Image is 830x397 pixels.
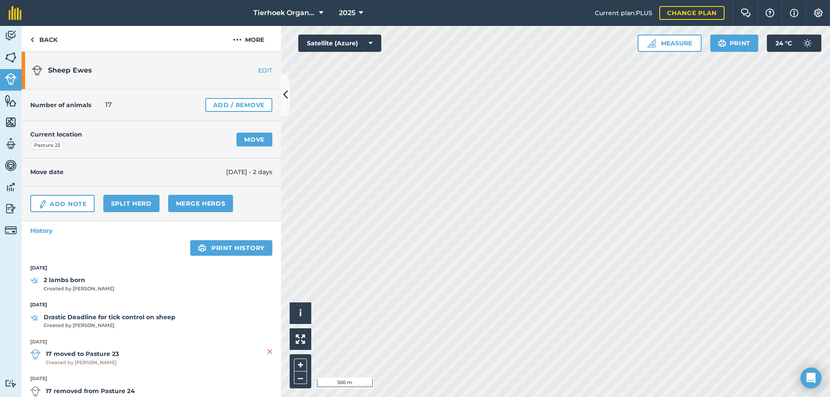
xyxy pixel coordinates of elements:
img: svg+xml;base64,PD94bWwgdmVyc2lvbj0iMS4wIiBlbmNvZGluZz0idXRmLTgiPz4KPCEtLSBHZW5lcmF0b3I6IEFkb2JlIE... [5,224,17,236]
a: Merge Herds [168,195,233,212]
img: svg+xml;base64,PD94bWwgdmVyc2lvbj0iMS4wIiBlbmNvZGluZz0idXRmLTgiPz4KPCEtLSBHZW5lcmF0b3I6IEFkb2JlIE... [5,379,17,387]
img: svg+xml;base64,PHN2ZyB4bWxucz0iaHR0cDovL3d3dy53My5vcmcvMjAwMC9zdmciIHdpZHRoPSI1NiIgaGVpZ2h0PSI2MC... [5,94,17,107]
a: Move [236,133,272,146]
img: svg+xml;base64,PHN2ZyB4bWxucz0iaHR0cDovL3d3dy53My5vcmcvMjAwMC9zdmciIHdpZHRoPSI5IiBoZWlnaHQ9IjI0Ii... [30,35,34,45]
button: More [216,26,281,51]
span: Created by [PERSON_NAME] [44,322,176,330]
strong: [DATE] [30,301,272,309]
span: Created by [PERSON_NAME] [46,359,119,367]
strong: [DATE] [30,375,272,383]
a: Back [22,26,66,51]
button: – [294,372,307,384]
a: EDIT [227,66,281,75]
span: 2025 [339,8,355,18]
a: Print history [190,240,272,256]
strong: [DATE] [30,264,272,272]
img: Four arrows, one pointing top left, one top right, one bottom right and the last bottom left [296,334,305,344]
a: Add / Remove [205,98,272,112]
img: svg+xml;base64,PHN2ZyB4bWxucz0iaHR0cDovL3d3dy53My5vcmcvMjAwMC9zdmciIHdpZHRoPSIxOSIgaGVpZ2h0PSIyNC... [198,243,206,253]
img: A cog icon [813,9,824,17]
span: Sheep Ewes [48,66,92,74]
h4: Number of animals [30,100,91,110]
img: svg+xml;base64,PD94bWwgdmVyc2lvbj0iMS4wIiBlbmNvZGluZz0idXRmLTgiPz4KPCEtLSBHZW5lcmF0b3I6IEFkb2JlIE... [5,29,17,42]
strong: 2 lambs born [44,275,115,285]
img: svg+xml;base64,PD94bWwgdmVyc2lvbj0iMS4wIiBlbmNvZGluZz0idXRmLTgiPz4KPCEtLSBHZW5lcmF0b3I6IEFkb2JlIE... [5,181,17,194]
img: Ruler icon [647,39,656,48]
img: svg+xml;base64,PHN2ZyB4bWxucz0iaHR0cDovL3d3dy53My5vcmcvMjAwMC9zdmciIHdpZHRoPSIyMCIgaGVpZ2h0PSIyNC... [233,35,242,45]
span: Tierhoek Organic Farm [253,8,316,18]
button: Satellite (Azure) [298,35,381,52]
a: Split herd [103,195,160,212]
img: svg+xml;base64,PHN2ZyB4bWxucz0iaHR0cDovL3d3dy53My5vcmcvMjAwMC9zdmciIHdpZHRoPSI1NiIgaGVpZ2h0PSI2MC... [5,116,17,129]
img: A question mark icon [765,9,775,17]
img: svg+xml;base64,PD94bWwgdmVyc2lvbj0iMS4wIiBlbmNvZGluZz0idXRmLTgiPz4KPCEtLSBHZW5lcmF0b3I6IEFkb2JlIE... [30,349,41,359]
img: svg+xml;base64,PD94bWwgdmVyc2lvbj0iMS4wIiBlbmNvZGluZz0idXRmLTgiPz4KPCEtLSBHZW5lcmF0b3I6IEFkb2JlIE... [30,386,41,397]
strong: 17 moved to Pasture 23 [46,349,119,359]
img: svg+xml;base64,PD94bWwgdmVyc2lvbj0iMS4wIiBlbmNvZGluZz0idXRmLTgiPz4KPCEtLSBHZW5lcmF0b3I6IEFkb2JlIE... [799,35,816,52]
img: svg+xml;base64,PD94bWwgdmVyc2lvbj0iMS4wIiBlbmNvZGluZz0idXRmLTgiPz4KPCEtLSBHZW5lcmF0b3I6IEFkb2JlIE... [5,137,17,150]
a: History [22,221,281,240]
button: Measure [638,35,702,52]
img: svg+xml;base64,PHN2ZyB4bWxucz0iaHR0cDovL3d3dy53My5vcmcvMjAwMC9zdmciIHdpZHRoPSIyMiIgaGVpZ2h0PSIzMC... [267,346,272,357]
img: svg+xml;base64,PD94bWwgdmVyc2lvbj0iMS4wIiBlbmNvZGluZz0idXRmLTgiPz4KPCEtLSBHZW5lcmF0b3I6IEFkb2JlIE... [5,202,17,215]
a: [DATE]2 lambs bornCreated by [PERSON_NAME] [30,264,272,293]
a: [DATE]Drastic Deadline for tick control on sheepCreated by [PERSON_NAME] [30,301,272,330]
span: 24 ° C [776,35,792,52]
span: Created by [PERSON_NAME] [44,285,115,293]
div: Pasture 23 [30,141,64,150]
img: svg+xml;base64,PD94bWwgdmVyc2lvbj0iMS4wIiBlbmNvZGluZz0idXRmLTgiPz4KPCEtLSBHZW5lcmF0b3I6IEFkb2JlIE... [30,275,38,286]
div: Open Intercom Messenger [801,368,821,388]
img: svg+xml;base64,PD94bWwgdmVyc2lvbj0iMS4wIiBlbmNvZGluZz0idXRmLTgiPz4KPCEtLSBHZW5lcmF0b3I6IEFkb2JlIE... [5,159,17,172]
button: i [290,302,311,324]
img: svg+xml;base64,PHN2ZyB4bWxucz0iaHR0cDovL3d3dy53My5vcmcvMjAwMC9zdmciIHdpZHRoPSI1NiIgaGVpZ2h0PSI2MC... [5,51,17,64]
strong: [DATE] [30,338,272,346]
img: svg+xml;base64,PD94bWwgdmVyc2lvbj0iMS4wIiBlbmNvZGluZz0idXRmLTgiPz4KPCEtLSBHZW5lcmF0b3I6IEFkb2JlIE... [38,199,48,210]
img: svg+xml;base64,PHN2ZyB4bWxucz0iaHR0cDovL3d3dy53My5vcmcvMjAwMC9zdmciIHdpZHRoPSIxNyIgaGVpZ2h0PSIxNy... [790,8,798,18]
h4: Current location [30,130,82,139]
h4: Move date [30,167,226,177]
img: svg+xml;base64,PHN2ZyB4bWxucz0iaHR0cDovL3d3dy53My5vcmcvMjAwMC9zdmciIHdpZHRoPSIxOSIgaGVpZ2h0PSIyNC... [718,38,726,48]
strong: 17 removed from Pasture 24 [46,386,135,396]
a: Change plan [659,6,725,20]
span: Current plan : PLUS [595,8,652,18]
button: 24 °C [767,35,821,52]
img: svg+xml;base64,PD94bWwgdmVyc2lvbj0iMS4wIiBlbmNvZGluZz0idXRmLTgiPz4KPCEtLSBHZW5lcmF0b3I6IEFkb2JlIE... [5,73,17,85]
img: svg+xml;base64,PD94bWwgdmVyc2lvbj0iMS4wIiBlbmNvZGluZz0idXRmLTgiPz4KPCEtLSBHZW5lcmF0b3I6IEFkb2JlIE... [30,312,38,323]
img: fieldmargin Logo [9,6,22,20]
span: i [299,308,302,318]
img: svg+xml;base64,PD94bWwgdmVyc2lvbj0iMS4wIiBlbmNvZGluZz0idXRmLTgiPz4KPCEtLSBHZW5lcmF0b3I6IEFkb2JlIE... [32,65,42,76]
strong: Drastic Deadline for tick control on sheep [44,312,176,322]
button: + [294,359,307,372]
button: Print [710,35,759,52]
span: [DATE] - 2 days [226,167,272,177]
span: 17 [105,100,112,110]
img: Two speech bubbles overlapping with the left bubble in the forefront [741,9,751,17]
a: Add Note [30,195,95,212]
